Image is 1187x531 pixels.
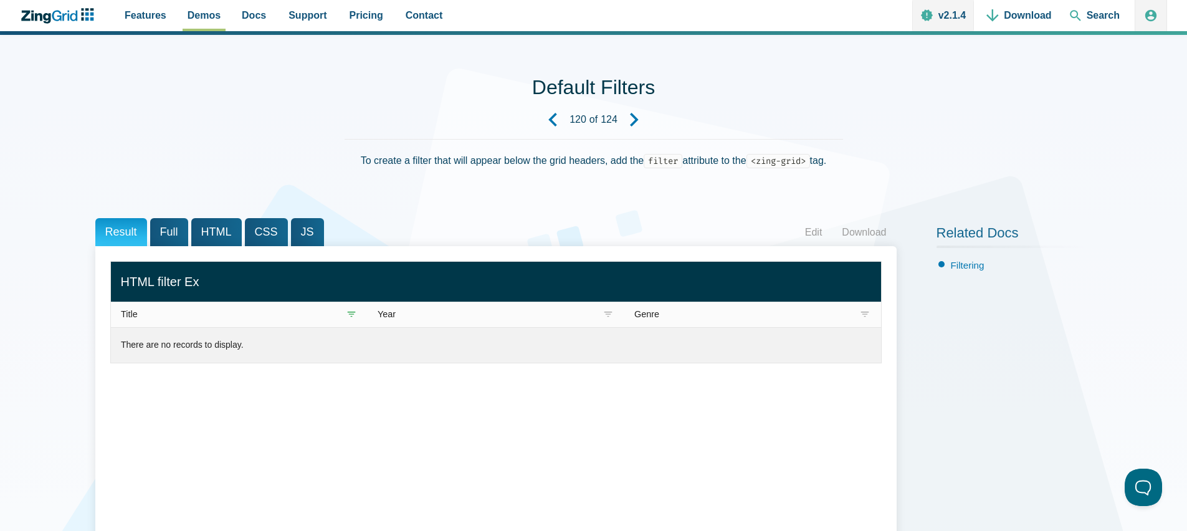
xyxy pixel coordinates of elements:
[937,224,1092,248] h2: Related Docs
[746,154,810,168] code: <zing-grid>
[378,309,396,319] span: Year
[951,260,984,270] a: Filtering
[150,218,188,246] span: Full
[536,103,570,136] a: Previous Demo
[617,103,651,136] a: Next Demo
[795,223,832,242] a: Edit
[125,7,166,24] span: Features
[589,115,598,125] span: of
[601,115,617,125] strong: 124
[288,7,327,24] span: Support
[245,218,288,246] span: CSS
[570,115,586,125] strong: 120
[291,218,324,246] span: JS
[602,309,614,321] zg-button: filter
[644,154,682,168] code: filter
[859,309,871,321] zg-button: filter
[406,7,443,24] span: Contact
[1125,469,1162,506] iframe: Toggle Customer Support
[350,7,383,24] span: Pricing
[345,309,358,321] zg-button: filter
[121,340,244,350] span: There are no records to display.
[634,309,659,319] span: Genre
[242,7,266,24] span: Docs
[191,218,242,246] span: HTML
[95,218,147,246] span: Result
[532,75,655,103] h1: Default Filters
[121,271,871,292] div: HTML filter Ex
[121,309,138,319] span: Title
[345,139,843,198] div: To create a filter that will appear below the grid headers, add the attribute to the tag.
[832,223,896,242] a: Download
[188,7,221,24] span: Demos
[20,8,100,24] a: ZingChart Logo. Click to return to the homepage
